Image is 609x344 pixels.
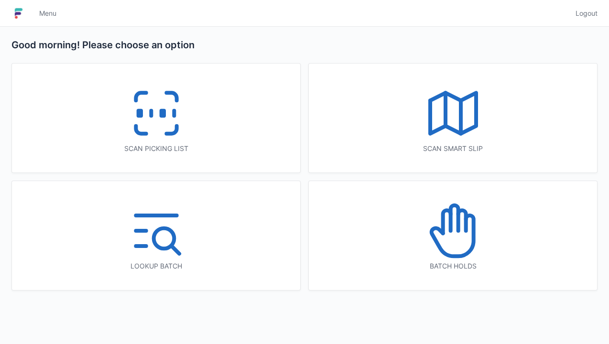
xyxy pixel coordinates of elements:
[328,144,578,153] div: Scan smart slip
[308,181,598,290] a: Batch holds
[576,9,598,18] span: Logout
[11,63,301,173] a: Scan picking list
[33,5,62,22] a: Menu
[11,181,301,290] a: Lookup batch
[31,261,281,271] div: Lookup batch
[11,38,598,52] h2: Good morning! Please choose an option
[308,63,598,173] a: Scan smart slip
[31,144,281,153] div: Scan picking list
[570,5,598,22] a: Logout
[39,9,56,18] span: Menu
[328,261,578,271] div: Batch holds
[11,6,26,21] img: logo-small.jpg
